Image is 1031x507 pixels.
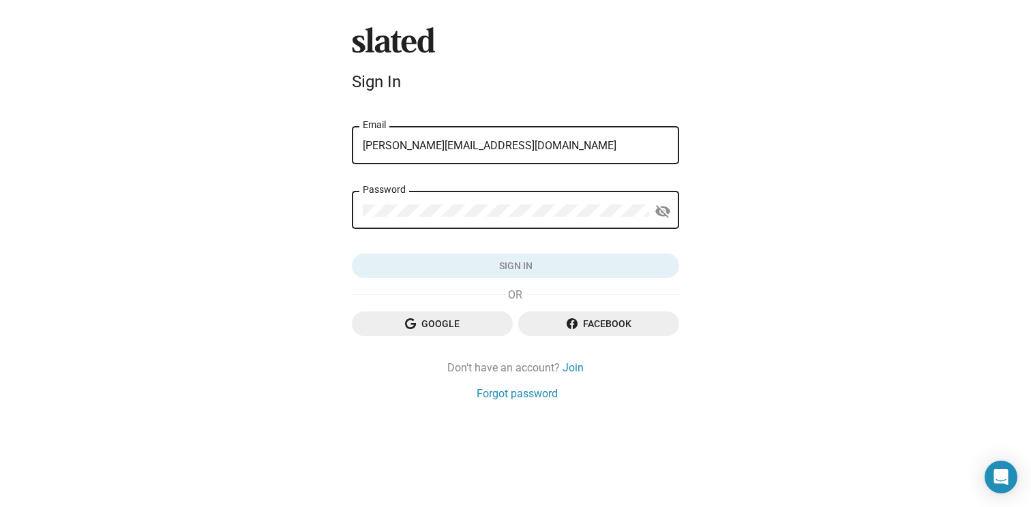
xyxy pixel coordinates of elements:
[985,461,1017,493] div: Open Intercom Messenger
[352,311,513,336] button: Google
[352,27,679,97] sl-branding: Sign In
[563,360,584,375] a: Join
[352,360,679,375] div: Don't have an account?
[352,72,679,91] div: Sign In
[655,201,671,222] mat-icon: visibility_off
[363,311,502,336] span: Google
[529,311,668,336] span: Facebook
[649,198,676,225] button: Show password
[518,311,679,336] button: Facebook
[477,386,558,401] a: Forgot password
